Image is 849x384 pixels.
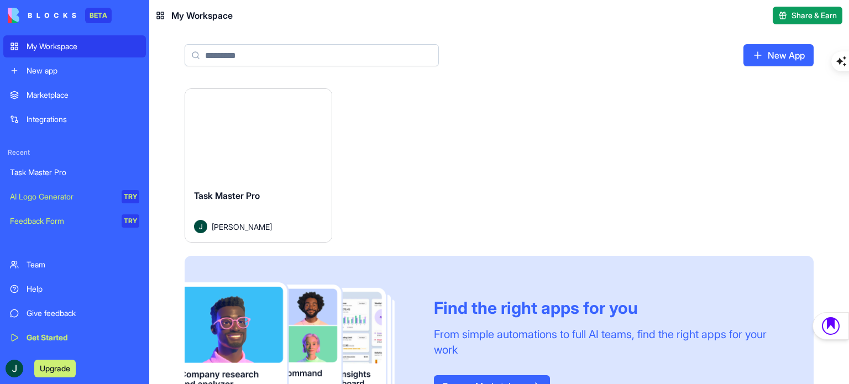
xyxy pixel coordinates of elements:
[27,90,139,101] div: Marketplace
[3,186,146,208] a: AI Logo GeneratorTRY
[8,8,112,23] a: BETA
[3,278,146,300] a: Help
[27,114,139,125] div: Integrations
[122,190,139,203] div: TRY
[773,7,842,24] button: Share & Earn
[27,308,139,319] div: Give feedback
[6,360,23,377] img: ACg8ocLdRi-AYV2ecdRaf6heZ7HU3TMqBluFT1nWhKsBmkTN3IneXw=s96-c
[3,60,146,82] a: New app
[85,8,112,23] div: BETA
[10,215,114,227] div: Feedback Form
[34,360,76,377] button: Upgrade
[10,191,114,202] div: AI Logo Generator
[743,44,814,66] a: New App
[3,161,146,183] a: Task Master Pro
[434,327,787,357] div: From simple automations to full AI teams, find the right apps for your work
[27,283,139,294] div: Help
[171,9,233,22] span: My Workspace
[3,148,146,157] span: Recent
[3,302,146,324] a: Give feedback
[3,254,146,276] a: Team
[3,210,146,232] a: Feedback FormTRY
[8,8,76,23] img: logo
[212,221,272,233] span: [PERSON_NAME]
[792,10,837,21] span: Share & Earn
[3,84,146,106] a: Marketplace
[27,41,139,52] div: My Workspace
[434,298,787,318] div: Find the right apps for you
[34,362,76,374] a: Upgrade
[27,259,139,270] div: Team
[3,108,146,130] a: Integrations
[27,332,139,343] div: Get Started
[194,220,207,233] img: Avatar
[27,65,139,76] div: New app
[10,167,139,178] div: Task Master Pro
[3,35,146,57] a: My Workspace
[185,88,332,243] a: Task Master ProAvatar[PERSON_NAME]
[194,190,260,201] span: Task Master Pro
[122,214,139,228] div: TRY
[3,327,146,349] a: Get Started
